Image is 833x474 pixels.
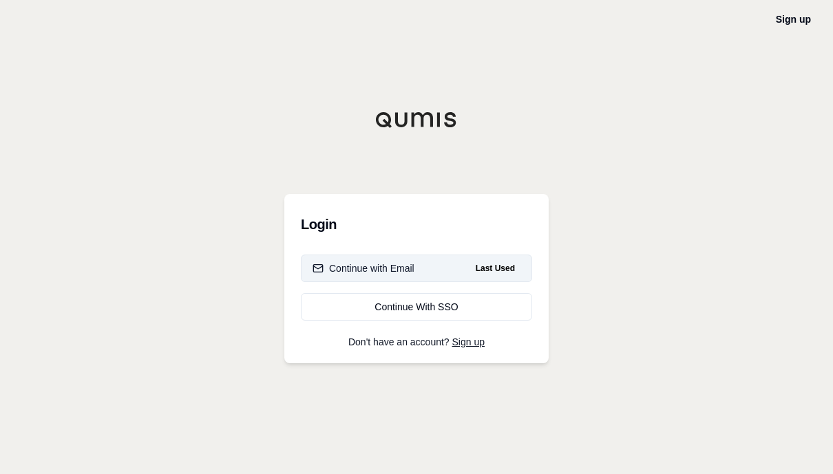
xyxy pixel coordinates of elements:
[301,255,532,282] button: Continue with EmailLast Used
[313,261,414,275] div: Continue with Email
[452,336,485,347] a: Sign up
[375,111,458,128] img: Qumis
[776,14,811,25] a: Sign up
[313,300,520,314] div: Continue With SSO
[301,211,532,238] h3: Login
[470,260,520,277] span: Last Used
[301,337,532,347] p: Don't have an account?
[301,293,532,321] a: Continue With SSO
